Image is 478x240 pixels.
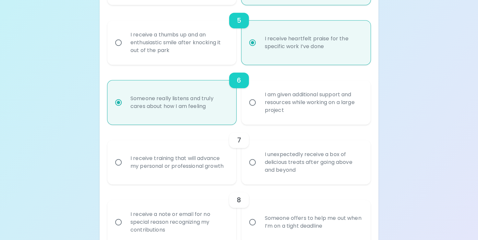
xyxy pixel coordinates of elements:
[125,23,233,62] div: I receive a thumbs up and an enthusiastic smile after knocking it out of the park
[237,135,241,145] h6: 7
[259,83,367,122] div: I am given additional support and resources while working on a large project
[125,147,233,178] div: I receive training that will advance my personal or professional growth
[237,75,241,86] h6: 6
[107,125,371,184] div: choice-group-check
[259,143,367,182] div: I unexpectedly receive a box of delicious treats after going above and beyond
[237,15,241,26] h6: 5
[259,27,367,58] div: I receive heartfelt praise for the specific work I’ve done
[107,5,371,65] div: choice-group-check
[125,87,233,118] div: Someone really listens and truly cares about how I am feeling
[107,65,371,125] div: choice-group-check
[259,207,367,238] div: Someone offers to help me out when I’m on a tight deadline
[237,195,241,205] h6: 8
